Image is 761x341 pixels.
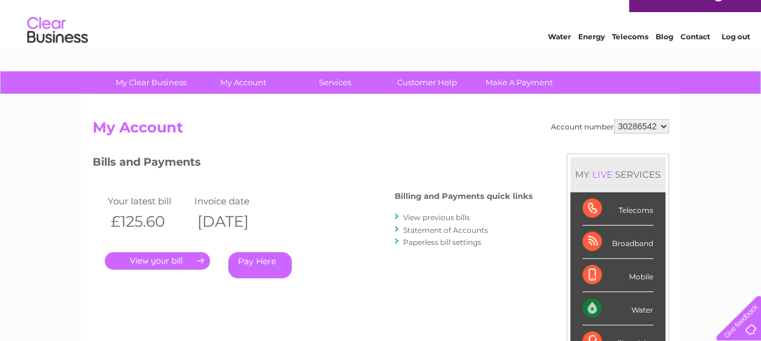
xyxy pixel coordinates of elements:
h4: Billing and Payments quick links [395,192,533,201]
div: Account number [551,119,669,134]
a: Customer Help [377,71,477,94]
a: Water [548,51,571,60]
a: Log out [721,51,749,60]
div: Broadband [582,226,653,259]
a: Contact [680,51,710,60]
a: Make A Payment [469,71,569,94]
a: View previous bills [403,213,470,222]
a: Pay Here [228,252,292,278]
a: Statement of Accounts [403,226,488,235]
a: Telecoms [612,51,648,60]
div: Mobile [582,259,653,292]
a: Energy [578,51,605,60]
a: Paperless bill settings [403,238,481,247]
img: logo.png [27,31,88,68]
td: Invoice date [191,193,278,209]
th: [DATE] [191,209,278,234]
th: £125.60 [105,209,192,234]
a: My Clear Business [101,71,201,94]
a: Blog [656,51,673,60]
td: Your latest bill [105,193,192,209]
div: Clear Business is a trading name of Verastar Limited (registered in [GEOGRAPHIC_DATA] No. 3667643... [95,7,667,59]
a: 0333 014 3131 [533,6,616,21]
div: MY SERVICES [570,157,665,192]
a: Services [285,71,385,94]
h3: Bills and Payments [93,154,533,175]
a: . [105,252,210,270]
div: LIVE [590,169,615,180]
h2: My Account [93,119,669,142]
a: My Account [193,71,293,94]
div: Telecoms [582,192,653,226]
div: Water [582,292,653,325]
